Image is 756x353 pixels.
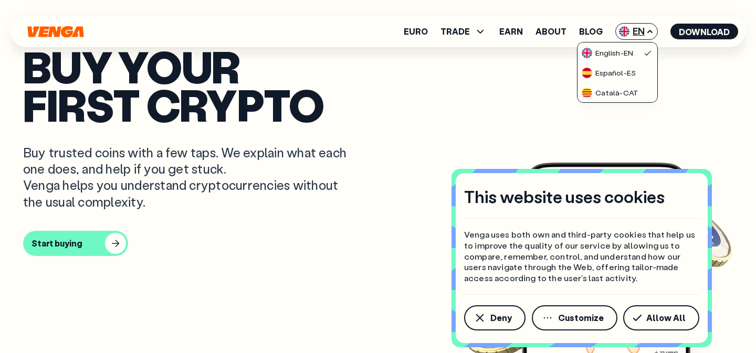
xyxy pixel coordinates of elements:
[615,23,658,40] span: EN
[646,314,686,322] span: Allow All
[499,27,523,36] a: Earn
[490,314,512,322] span: Deny
[619,26,629,37] img: flag-uk
[582,88,638,98] div: Català - CAT
[577,82,657,102] a: flag-catCatalà-CAT
[582,48,633,58] div: English - EN
[582,48,592,58] img: flag-uk
[558,314,604,322] span: Customize
[464,305,526,330] button: Deny
[23,47,733,123] p: Buy your first crypto
[670,24,738,39] button: Download
[582,88,592,98] img: flag-cat
[464,186,665,208] h4: This website uses cookies
[532,305,617,330] button: Customize
[577,62,657,82] a: flag-esEspañol-ES
[535,27,566,36] a: About
[579,27,603,36] a: Blog
[577,42,657,62] a: flag-ukEnglish-EN
[623,305,699,330] button: Allow All
[582,68,592,78] img: flag-es
[23,144,355,210] p: Buy trusted coins with a few taps. We explain what each one does, and help if you get stuck. Veng...
[440,25,487,38] span: TRADE
[23,231,733,256] a: Start buying
[582,68,636,78] div: Español - ES
[26,26,85,38] svg: Home
[464,229,699,284] p: Venga uses both own and third-party cookies that help us to improve the quality of our service by...
[23,231,128,256] button: Start buying
[31,238,82,249] div: Start buying
[404,27,428,36] a: Euro
[440,27,470,36] span: TRADE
